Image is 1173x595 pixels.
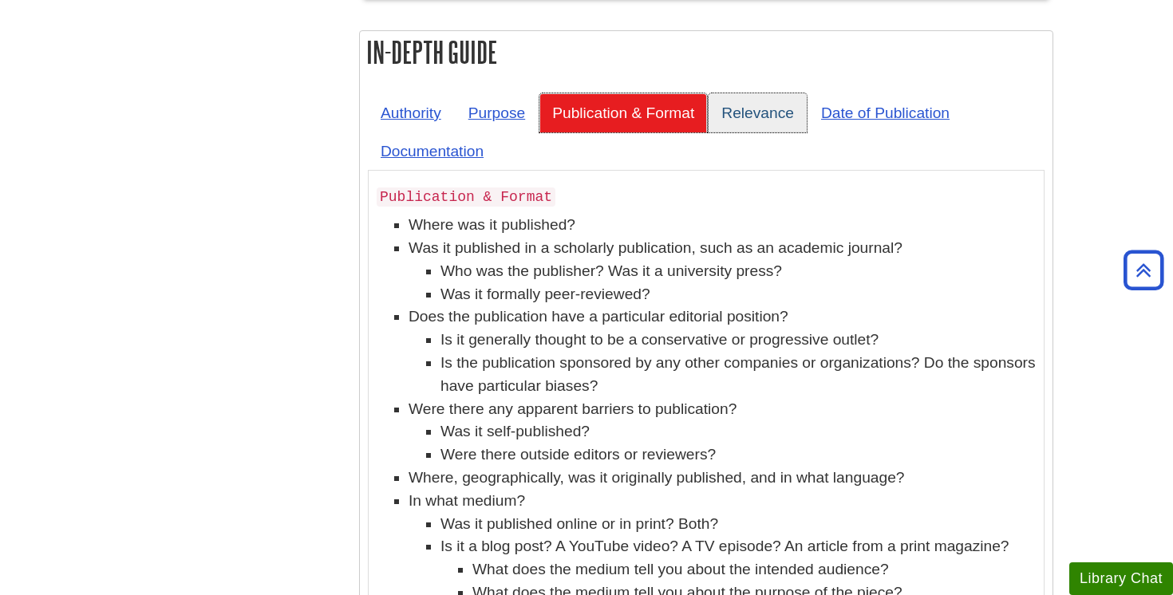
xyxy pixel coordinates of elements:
button: Library Chat [1069,562,1173,595]
a: Publication & Format [539,93,707,132]
li: Where, geographically, was it originally published, and in what language? [409,467,1036,490]
a: Purpose [456,93,538,132]
a: Authority [368,93,454,132]
a: Date of Publication [808,93,962,132]
li: Were there outside editors or reviewers? [440,443,1036,467]
li: Is the publication sponsored by any other companies or organizations? Do the sponsors have partic... [440,352,1036,398]
li: What does the medium tell you about the intended audience? [472,558,1036,581]
li: Who was the publisher? Was it a university press? [440,260,1036,283]
a: Documentation [368,132,496,171]
li: Was it formally peer-reviewed?​ [440,283,1036,306]
code: Publication & Format [377,187,555,207]
li: Is it generally thought to be a conservative or progressive outlet? [440,329,1036,352]
li: Were there any apparent barriers to publication? [409,398,1036,467]
h2: In-Depth Guide [360,31,1053,73]
a: Back to Top [1118,259,1169,281]
li: Does the publication have a particular editorial position? [409,305,1036,397]
li: Was it published in a scholarly publication, such as an academic journal? [409,237,1036,305]
li: Was it published online or in print? Both? [440,513,1036,536]
li: Was it self-published? [440,420,1036,443]
li: Where was it published? [409,214,1036,237]
a: Relevance [709,93,807,132]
